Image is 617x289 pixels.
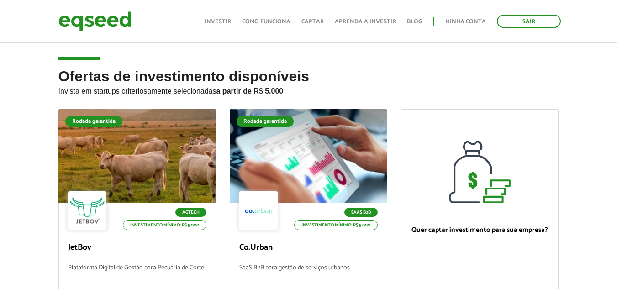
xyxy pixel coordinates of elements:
p: JetBov [68,243,206,253]
div: Rodada garantida [237,116,294,127]
div: Rodada garantida [65,116,122,127]
a: Como funciona [242,19,290,25]
strong: a partir de R$ 5.000 [216,87,284,95]
h2: Ofertas de investimento disponíveis [58,68,559,109]
a: Captar [301,19,324,25]
p: Investimento mínimo: R$ 5.000 [294,220,378,230]
img: EqSeed [58,9,132,33]
p: SaaS B2B para gestão de serviços urbanos [239,264,378,284]
p: Plataforma Digital de Gestão para Pecuária de Corte [68,264,206,284]
p: Co.Urban [239,243,378,253]
a: Minha conta [445,19,486,25]
p: Agtech [175,208,206,217]
p: SaaS B2B [344,208,378,217]
p: Quer captar investimento para sua empresa? [411,226,549,234]
a: Investir [205,19,231,25]
p: Invista em startups criteriosamente selecionadas [58,84,559,95]
a: Blog [407,19,422,25]
a: Aprenda a investir [335,19,396,25]
p: Investimento mínimo: R$ 5.000 [123,220,206,230]
a: Sair [497,15,561,28]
